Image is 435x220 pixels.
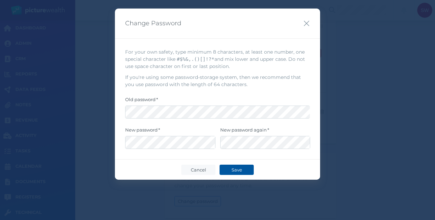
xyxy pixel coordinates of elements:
[177,56,214,62] code: #$%&,.()[]!?*
[125,49,310,70] p: For your own safety, type minimum 8 characters, at least one number, one special character like a...
[125,127,215,136] label: New password
[188,167,209,173] span: Cancel
[220,165,254,175] button: Save
[125,97,310,106] label: Old password
[228,167,245,173] span: Save
[125,19,181,27] span: Change Password
[303,19,310,28] button: Close
[125,74,310,88] p: If you're using some password-storage system, then we recommend that you use password with the le...
[220,127,311,136] label: New password again
[181,165,215,175] button: Cancel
